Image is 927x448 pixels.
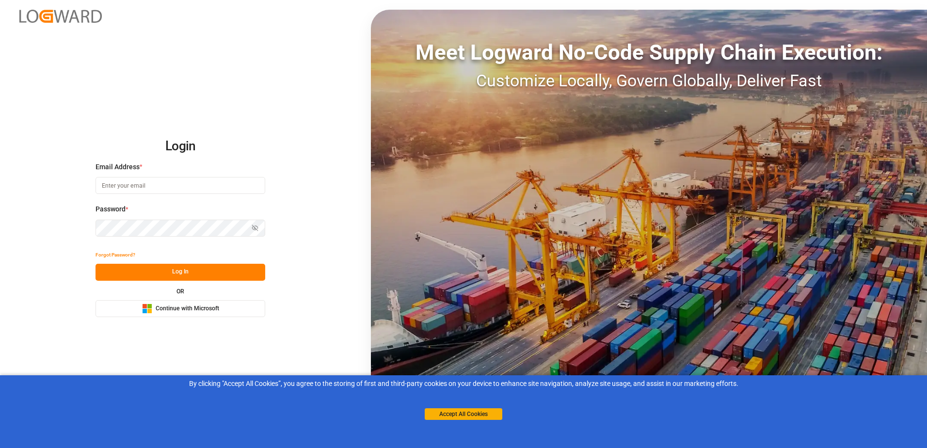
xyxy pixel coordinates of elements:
button: Log In [96,264,265,281]
button: Continue with Microsoft [96,300,265,317]
button: Accept All Cookies [425,408,502,420]
button: Forgot Password? [96,247,135,264]
span: Continue with Microsoft [156,304,219,313]
small: OR [176,288,184,294]
div: Customize Locally, Govern Globally, Deliver Fast [371,68,927,93]
h2: Login [96,131,265,162]
span: Email Address [96,162,140,172]
input: Enter your email [96,177,265,194]
img: Logward_new_orange.png [19,10,102,23]
div: By clicking "Accept All Cookies”, you agree to the storing of first and third-party cookies on yo... [7,379,920,389]
div: Meet Logward No-Code Supply Chain Execution: [371,36,927,68]
span: Password [96,204,126,214]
